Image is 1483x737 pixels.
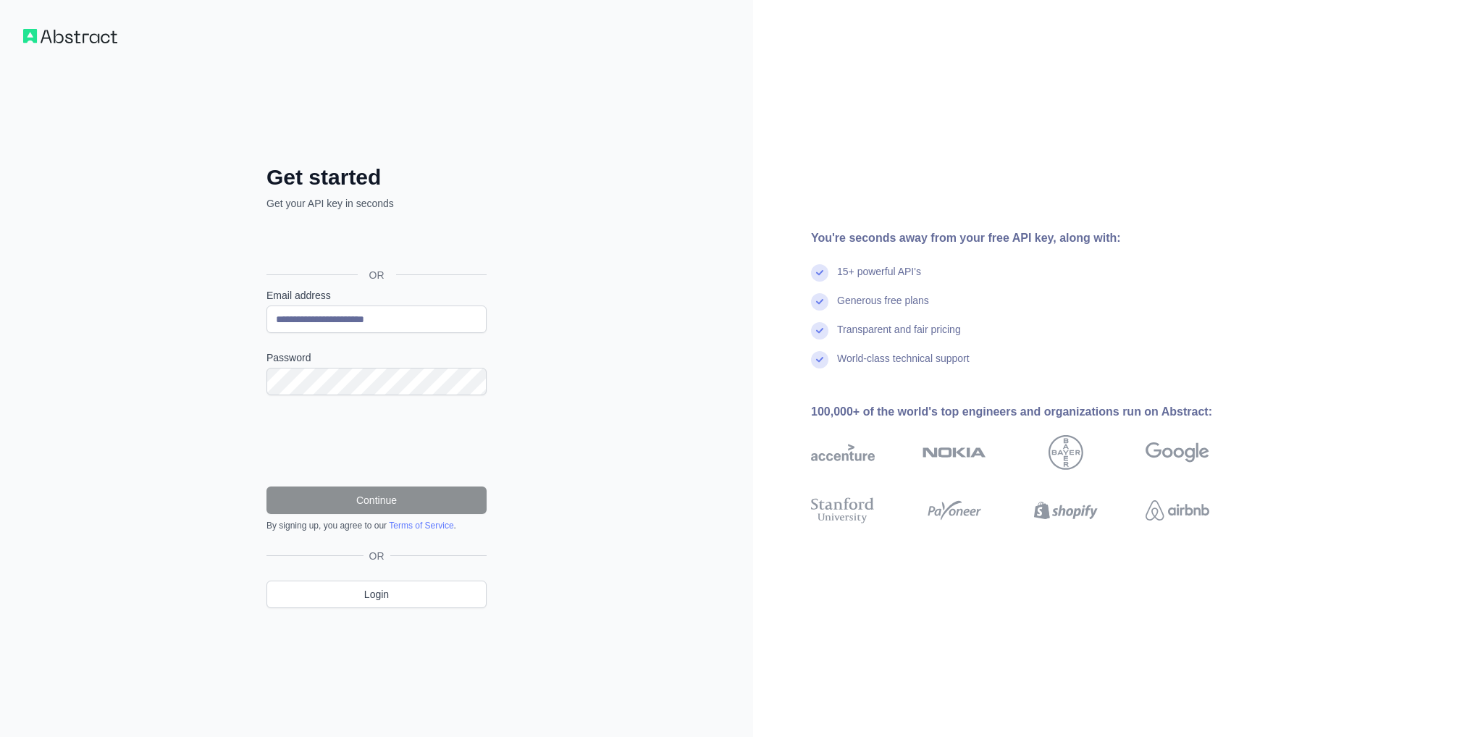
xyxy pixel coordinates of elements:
[266,288,487,303] label: Email address
[259,227,491,258] iframe: Кнопка "Войти с аккаунтом Google"
[811,293,828,311] img: check mark
[1049,435,1083,470] img: bayer
[811,351,828,368] img: check mark
[266,164,487,190] h2: Get started
[923,435,986,470] img: nokia
[837,264,921,293] div: 15+ powerful API's
[389,521,453,531] a: Terms of Service
[266,350,487,365] label: Password
[811,229,1256,247] div: You're seconds away from your free API key, along with:
[811,264,828,282] img: check mark
[837,293,929,322] div: Generous free plans
[266,520,487,531] div: By signing up, you agree to our .
[811,494,875,526] img: stanford university
[811,403,1256,421] div: 100,000+ of the world's top engineers and organizations run on Abstract:
[266,413,487,469] iframe: reCAPTCHA
[1146,435,1209,470] img: google
[837,322,961,351] div: Transparent and fair pricing
[358,268,396,282] span: OR
[811,435,875,470] img: accenture
[266,196,487,211] p: Get your API key in seconds
[266,581,487,608] a: Login
[23,29,117,43] img: Workflow
[1034,494,1098,526] img: shopify
[811,322,828,340] img: check mark
[1146,494,1209,526] img: airbnb
[364,549,390,563] span: OR
[923,494,986,526] img: payoneer
[837,351,970,380] div: World-class technical support
[266,487,487,514] button: Continue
